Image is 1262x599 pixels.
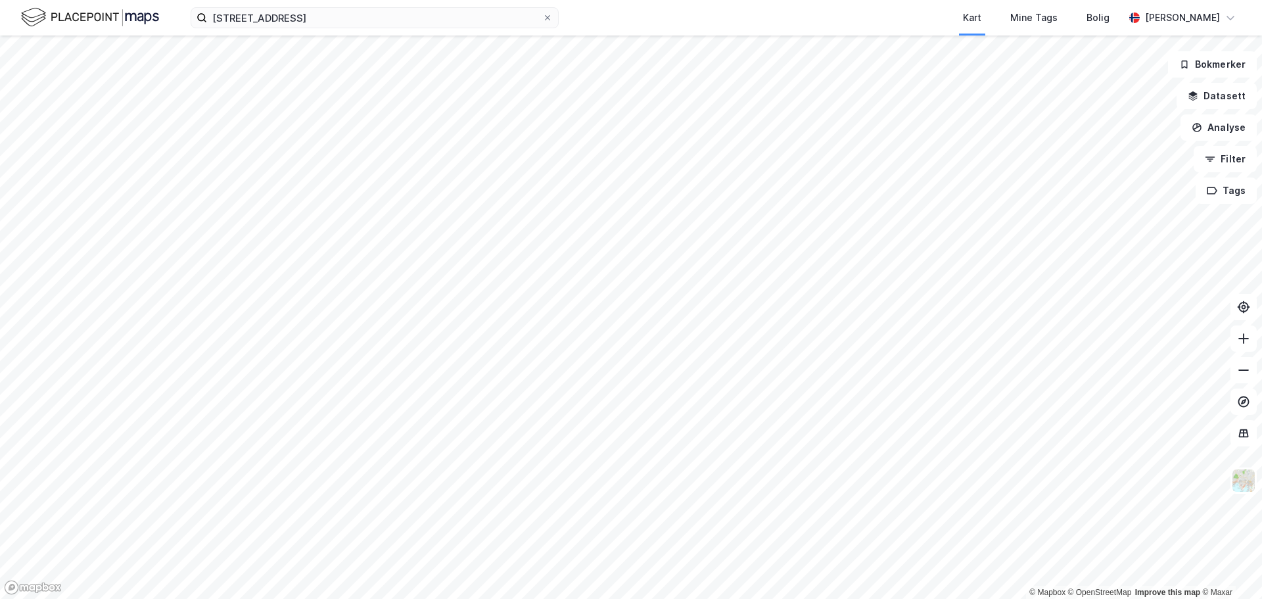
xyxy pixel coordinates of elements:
[1029,588,1065,597] a: Mapbox
[1196,178,1257,204] button: Tags
[207,8,542,28] input: Søk på adresse, matrikkel, gårdeiere, leietakere eller personer
[4,580,62,595] a: Mapbox homepage
[1087,10,1110,26] div: Bolig
[1145,10,1220,26] div: [PERSON_NAME]
[1231,468,1256,493] img: Z
[1196,536,1262,599] div: Kontrollprogram for chat
[1196,536,1262,599] iframe: Chat Widget
[963,10,981,26] div: Kart
[1010,10,1058,26] div: Mine Tags
[1177,83,1257,109] button: Datasett
[1168,51,1257,78] button: Bokmerker
[1135,588,1200,597] a: Improve this map
[1068,588,1132,597] a: OpenStreetMap
[21,6,159,29] img: logo.f888ab2527a4732fd821a326f86c7f29.svg
[1194,146,1257,172] button: Filter
[1180,114,1257,141] button: Analyse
